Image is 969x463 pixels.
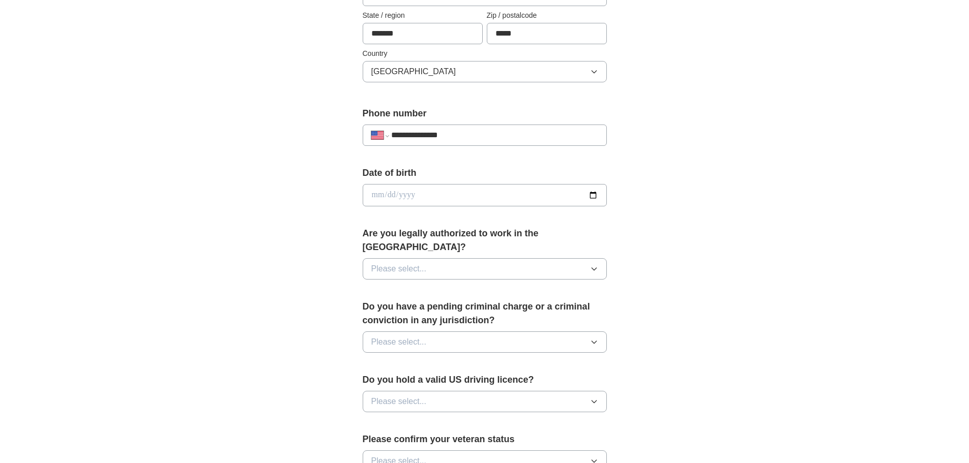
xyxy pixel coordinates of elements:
[363,331,607,353] button: Please select...
[363,107,607,120] label: Phone number
[371,395,427,408] span: Please select...
[371,66,456,78] span: [GEOGRAPHIC_DATA]
[487,10,607,21] label: Zip / postalcode
[363,10,483,21] label: State / region
[371,336,427,348] span: Please select...
[363,300,607,327] label: Do you have a pending criminal charge or a criminal conviction in any jurisdiction?
[363,373,607,387] label: Do you hold a valid US driving licence?
[371,263,427,275] span: Please select...
[363,227,607,254] label: Are you legally authorized to work in the [GEOGRAPHIC_DATA]?
[363,48,607,59] label: Country
[363,433,607,446] label: Please confirm your veteran status
[363,166,607,180] label: Date of birth
[363,61,607,82] button: [GEOGRAPHIC_DATA]
[363,391,607,412] button: Please select...
[363,258,607,280] button: Please select...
